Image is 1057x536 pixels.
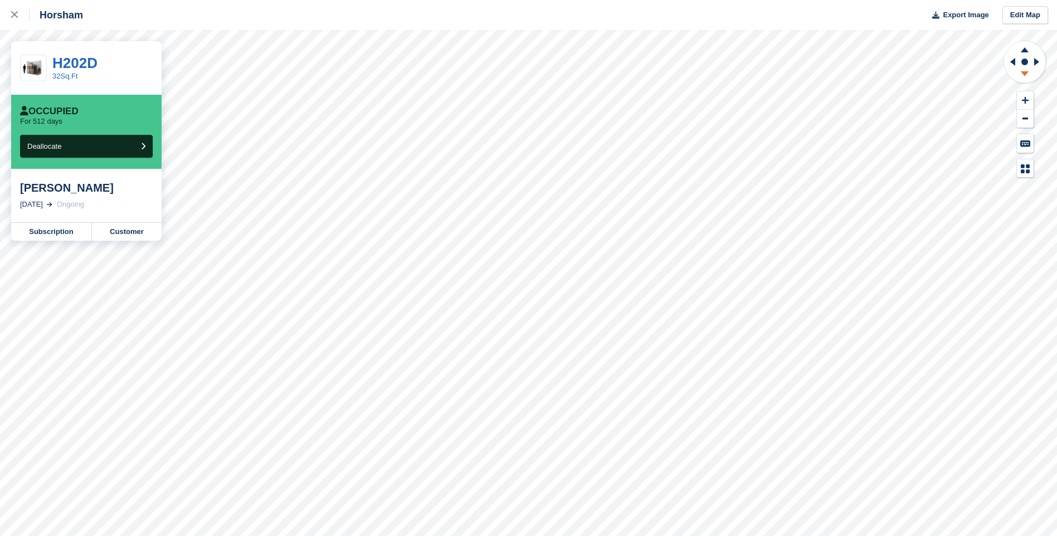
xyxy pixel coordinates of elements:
[20,117,62,126] p: For 512 days
[1017,159,1034,178] button: Map Legend
[27,142,61,150] span: Deallocate
[57,199,84,210] div: Ongoing
[20,106,79,117] div: Occupied
[11,223,92,241] a: Subscription
[47,202,52,207] img: arrow-right-light-icn-cde0832a797a2874e46488d9cf13f60e5c3a73dbe684e267c42b8395dfbc2abf.svg
[1002,6,1048,25] a: Edit Map
[926,6,989,25] button: Export Image
[52,55,98,71] a: H202D
[21,59,46,78] img: 32-sqft-unit.jpg
[1017,91,1034,110] button: Zoom In
[1017,110,1034,128] button: Zoom Out
[20,135,153,158] button: Deallocate
[52,72,78,80] a: 32Sq.Ft
[92,223,162,241] a: Customer
[20,199,43,210] div: [DATE]
[30,8,83,22] div: Horsham
[943,9,988,21] span: Export Image
[1017,134,1034,153] button: Keyboard Shortcuts
[20,181,153,194] div: [PERSON_NAME]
